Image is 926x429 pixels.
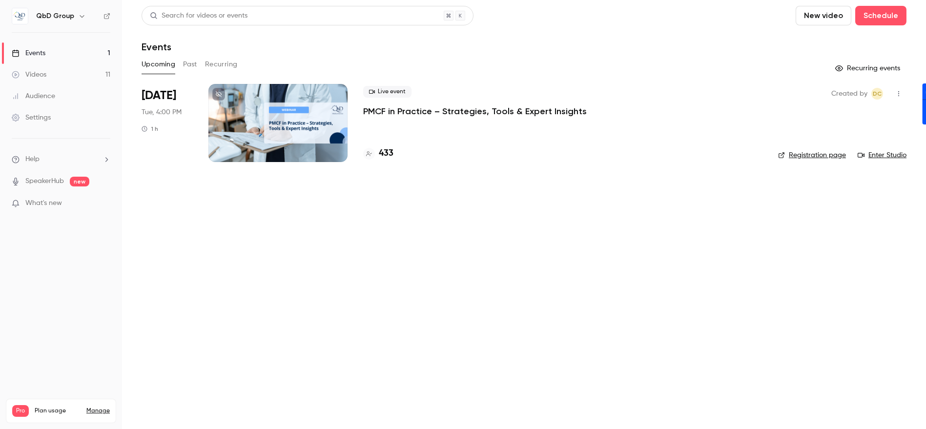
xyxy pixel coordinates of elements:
[12,70,46,80] div: Videos
[142,88,176,103] span: [DATE]
[150,11,247,21] div: Search for videos or events
[858,150,906,160] a: Enter Studio
[778,150,846,160] a: Registration page
[12,8,28,24] img: QbD Group
[873,88,882,100] span: DC
[25,154,40,164] span: Help
[142,125,158,133] div: 1 h
[12,113,51,123] div: Settings
[831,88,867,100] span: Created by
[363,105,587,117] a: PMCF in Practice – Strategies, Tools & Expert Insights
[99,199,110,208] iframe: Noticeable Trigger
[363,147,393,160] a: 433
[142,107,182,117] span: Tue, 4:00 PM
[142,57,175,72] button: Upcoming
[12,154,110,164] li: help-dropdown-opener
[855,6,906,25] button: Schedule
[379,147,393,160] h4: 433
[70,177,89,186] span: new
[831,61,906,76] button: Recurring events
[142,84,193,162] div: Sep 23 Tue, 4:00 PM (Europe/Madrid)
[12,405,29,417] span: Pro
[25,198,62,208] span: What's new
[36,11,74,21] h6: QbD Group
[183,57,197,72] button: Past
[205,57,238,72] button: Recurring
[12,91,55,101] div: Audience
[871,88,883,100] span: Daniel Cubero
[12,48,45,58] div: Events
[86,407,110,415] a: Manage
[363,86,412,98] span: Live event
[35,407,81,415] span: Plan usage
[796,6,851,25] button: New video
[25,176,64,186] a: SpeakerHub
[142,41,171,53] h1: Events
